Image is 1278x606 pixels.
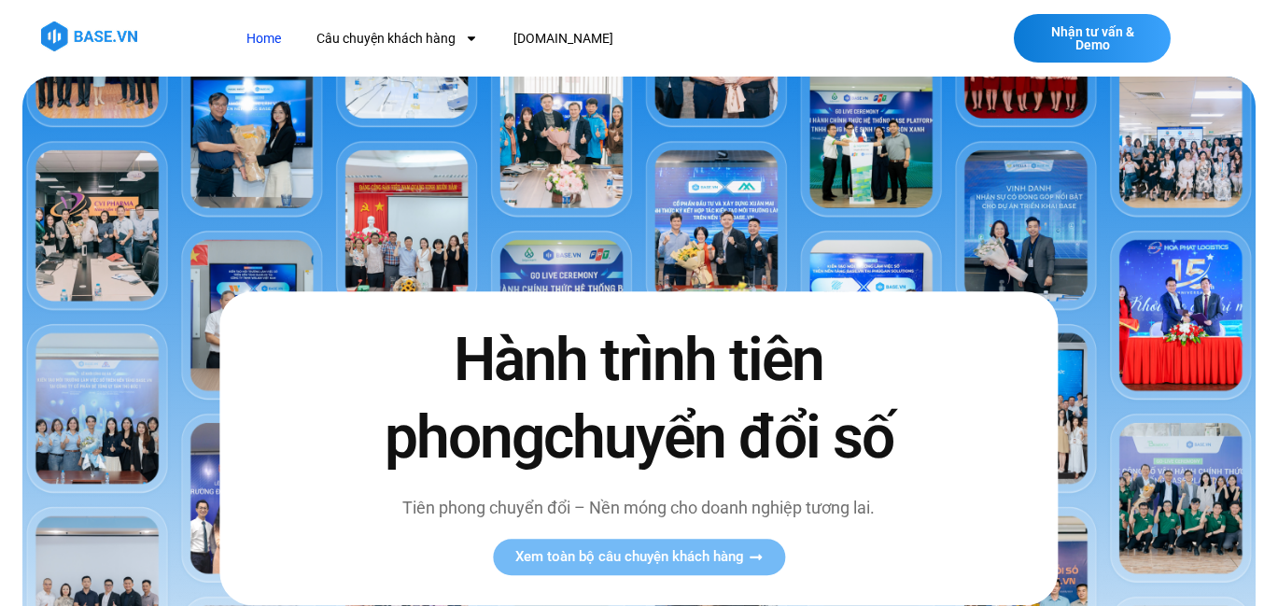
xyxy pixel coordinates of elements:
h2: Hành trình tiên phong [363,321,914,476]
a: Câu chuyện khách hàng [302,21,492,56]
a: Xem toàn bộ câu chuyện khách hàng [493,540,785,576]
span: chuyển đổi số [543,402,893,472]
span: Nhận tư vấn & Demo [1032,25,1152,51]
a: Nhận tư vấn & Demo [1014,14,1171,63]
a: [DOMAIN_NAME] [499,21,627,56]
nav: Menu [232,21,912,56]
a: Home [232,21,295,56]
p: Tiên phong chuyển đổi – Nền móng cho doanh nghiệp tương lai. [363,496,914,521]
span: Xem toàn bộ câu chuyện khách hàng [515,551,744,565]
